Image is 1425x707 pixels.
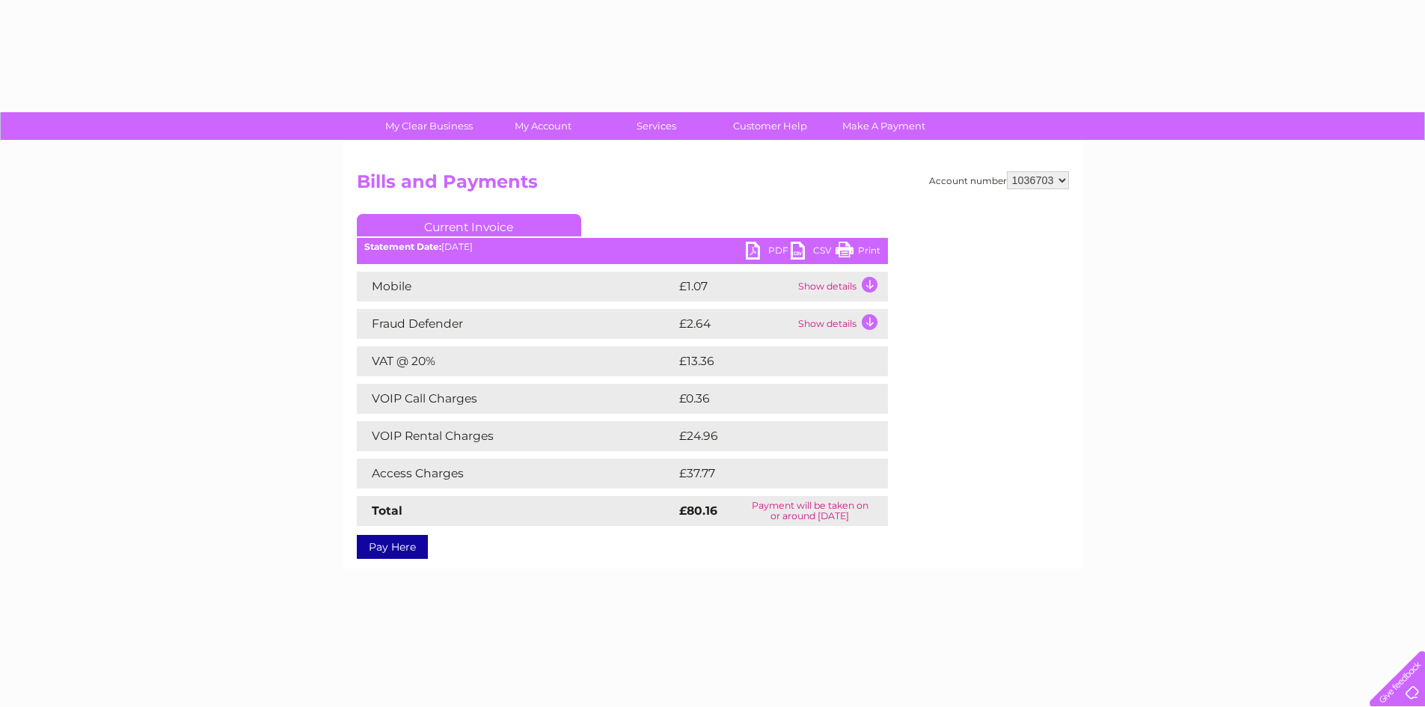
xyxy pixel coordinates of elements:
[708,112,832,140] a: Customer Help
[822,112,946,140] a: Make A Payment
[794,272,888,302] td: Show details
[746,242,791,263] a: PDF
[357,535,428,559] a: Pay Here
[357,242,888,252] div: [DATE]
[675,459,856,489] td: £37.77
[372,504,402,518] strong: Total
[357,346,675,376] td: VAT @ 20%
[836,242,880,263] a: Print
[791,242,836,263] a: CSV
[357,171,1069,200] h2: Bills and Payments
[364,241,441,252] b: Statement Date:
[732,496,888,526] td: Payment will be taken on or around [DATE]
[357,272,675,302] td: Mobile
[595,112,718,140] a: Services
[357,214,581,236] a: Current Invoice
[357,421,675,451] td: VOIP Rental Charges
[675,309,794,339] td: £2.64
[675,346,856,376] td: £13.36
[794,309,888,339] td: Show details
[357,459,675,489] td: Access Charges
[367,112,491,140] a: My Clear Business
[675,421,859,451] td: £24.96
[481,112,604,140] a: My Account
[357,384,675,414] td: VOIP Call Charges
[357,309,675,339] td: Fraud Defender
[675,384,853,414] td: £0.36
[675,272,794,302] td: £1.07
[929,171,1069,189] div: Account number
[679,504,717,518] strong: £80.16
